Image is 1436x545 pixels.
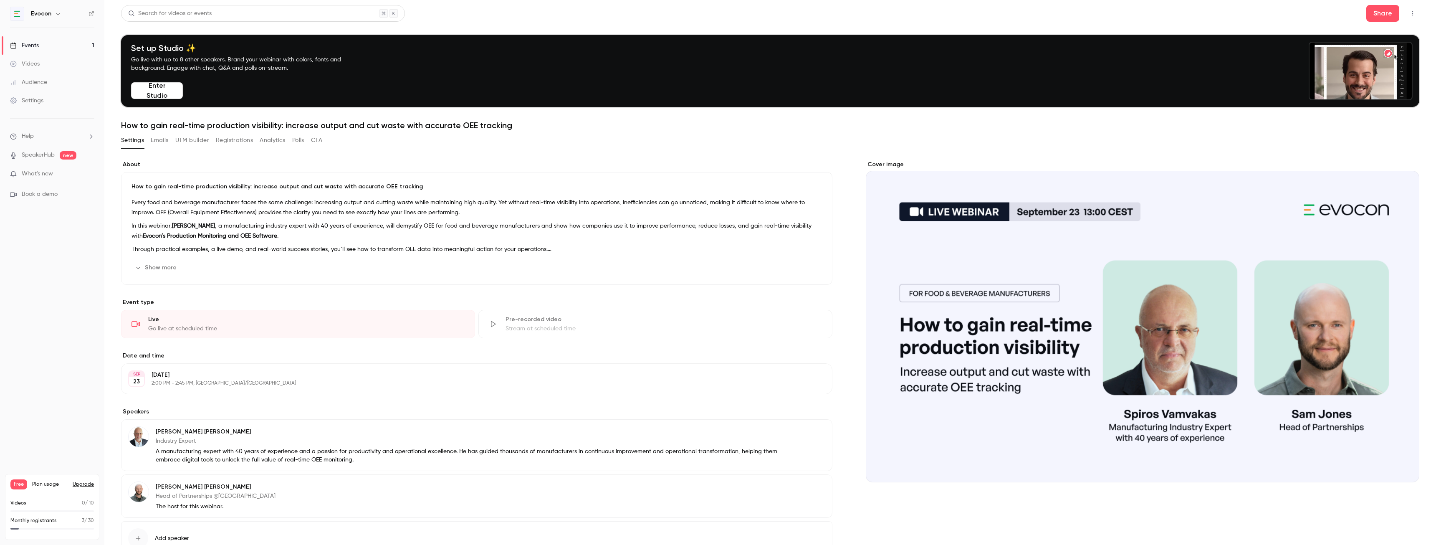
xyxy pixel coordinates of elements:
span: Plan usage [32,481,68,488]
button: Polls [292,134,304,147]
span: 3 [82,518,84,523]
span: 0 [82,501,85,506]
label: Date and time [121,352,832,360]
p: [PERSON_NAME] [PERSON_NAME] [156,428,778,436]
div: Search for videos or events [128,9,212,18]
button: Show more [131,261,182,274]
p: [PERSON_NAME] [PERSON_NAME] [156,483,276,491]
div: Stream at scheduled time [506,324,822,333]
p: Videos [10,499,26,507]
p: 23 [133,378,140,386]
button: UTM builder [175,134,209,147]
p: A manufacturing expert with 40 years of experience and a passion for productivity and operational... [156,447,778,464]
label: About [121,160,832,169]
li: help-dropdown-opener [10,132,94,141]
button: Registrations [216,134,253,147]
p: Every food and beverage manufacturer faces the same challenge: increasing output and cutting wast... [131,198,822,218]
img: Sam Jones [129,482,149,502]
label: Cover image [866,160,1419,169]
p: / 10 [82,499,94,507]
button: Emails [151,134,168,147]
div: Audience [10,78,47,86]
img: Evocon [10,7,24,20]
div: Live [148,315,465,324]
strong: [PERSON_NAME] [172,223,215,229]
button: CTA [311,134,322,147]
span: Add speaker [155,534,189,542]
p: Event type [121,298,832,307]
h1: How to gain real-time production visibility: increase output and cut waste with accurate OEE trac... [121,120,1419,130]
span: new [60,151,76,160]
div: LiveGo live at scheduled time [121,310,475,338]
div: Pre-recorded videoStream at scheduled time [478,310,832,338]
button: Share [1366,5,1399,22]
p: In this webinar, , a manufacturing industry expert with 40 years of experience, will demystify OE... [131,221,822,241]
button: Settings [121,134,144,147]
h4: Set up Studio ✨ [131,43,361,53]
section: Cover image [866,160,1419,482]
p: [DATE] [152,371,788,379]
p: Through practical examples, a live demo, and real-world success stories, you’ll see how to transf... [131,244,822,254]
div: Settings [10,96,43,105]
strong: Evocon’s Production Monitoring and OEE Software [143,233,277,239]
button: Upgrade [73,481,94,488]
div: Pre-recorded video [506,315,822,324]
p: Go live with up to 8 other speakers. Brand your webinar with colors, fonts and background. Engage... [131,56,361,72]
div: Events [10,41,39,50]
div: Spiros Vamvakas[PERSON_NAME] [PERSON_NAME]Industry ExpertA manufacturing expert with 40 years of ... [121,419,832,471]
img: Spiros Vamvakas [129,427,149,447]
a: SpeakerHub [22,151,55,160]
p: The host for this webinar. [156,502,276,511]
h6: Evocon [31,10,51,18]
span: Free [10,479,27,489]
iframe: Noticeable Trigger [84,170,94,178]
div: Go live at scheduled time [148,324,465,333]
div: SEP [129,371,144,377]
p: 2:00 PM - 2:45 PM, [GEOGRAPHIC_DATA]/[GEOGRAPHIC_DATA] [152,380,788,387]
p: Monthly registrants [10,517,57,525]
div: Videos [10,60,40,68]
span: Book a demo [22,190,58,199]
p: How to gain real-time production visibility: increase output and cut waste with accurate OEE trac... [131,183,822,191]
span: Help [22,132,34,141]
p: Head of Partnerships @[GEOGRAPHIC_DATA] [156,492,276,500]
span: What's new [22,170,53,178]
button: Analytics [260,134,286,147]
p: / 30 [82,517,94,525]
label: Speakers [121,408,832,416]
p: Industry Expert [156,437,778,445]
div: Sam Jones[PERSON_NAME] [PERSON_NAME]Head of Partnerships @[GEOGRAPHIC_DATA]The host for this webi... [121,474,832,518]
button: Enter Studio [131,82,183,99]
